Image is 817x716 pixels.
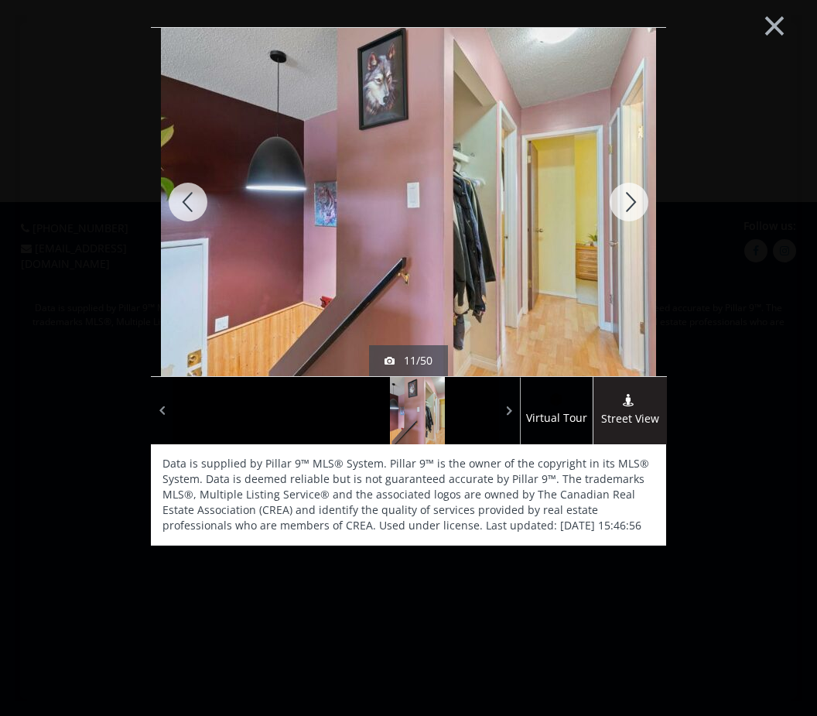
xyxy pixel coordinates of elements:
span: Virtual Tour [520,409,593,427]
a: virtual tour iconVirtual Tour [520,377,593,444]
div: 11/50 [385,353,432,368]
img: virtual tour icon [549,393,564,406]
span: Street View [593,410,667,428]
img: 3214 30A Avenue SE Calgary, AB T2B0H4 - Photo 11 of 50 [161,16,656,388]
div: Data is supplied by Pillar 9™ MLS® System. Pillar 9™ is the owner of the copyright in its MLS® Sy... [151,444,666,545]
